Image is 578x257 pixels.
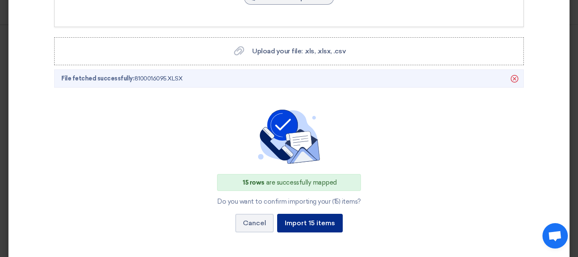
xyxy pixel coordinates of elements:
[277,214,343,232] button: Import 15 items
[542,223,568,249] div: Open chat
[252,47,346,55] font: Upload your file: .xls, .xlsx, .csv
[243,179,264,186] font: 15 rows
[135,75,183,82] font: 8100016095.XLSX
[285,219,335,227] font: Import 15 items
[266,179,337,186] font: are successfully mapped
[235,214,274,232] button: Cancel
[61,75,135,82] font: File fetched successfully:
[217,198,361,205] font: Do you want to confirm importing your (15) items?
[243,219,266,227] font: Cancel
[255,110,323,164] img: confirm_importing.svg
